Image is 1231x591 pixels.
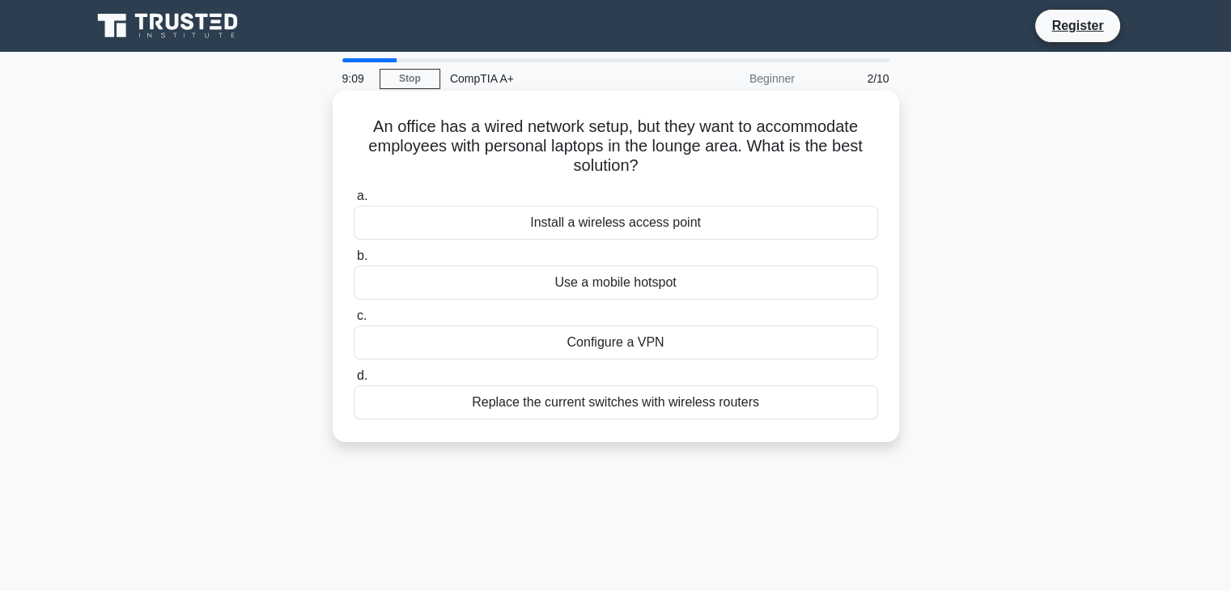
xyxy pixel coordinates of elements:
span: b. [357,249,367,262]
div: CompTIA A+ [440,62,663,95]
span: a. [357,189,367,202]
span: d. [357,368,367,382]
a: Stop [380,69,440,89]
div: 2/10 [804,62,899,95]
a: Register [1042,15,1113,36]
div: Replace the current switches with wireless routers [354,385,878,419]
div: Beginner [663,62,804,95]
h5: An office has a wired network setup, but they want to accommodate employees with personal laptops... [352,117,880,176]
span: c. [357,308,367,322]
div: Use a mobile hotspot [354,266,878,300]
div: 9:09 [333,62,380,95]
div: Configure a VPN [354,325,878,359]
div: Install a wireless access point [354,206,878,240]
